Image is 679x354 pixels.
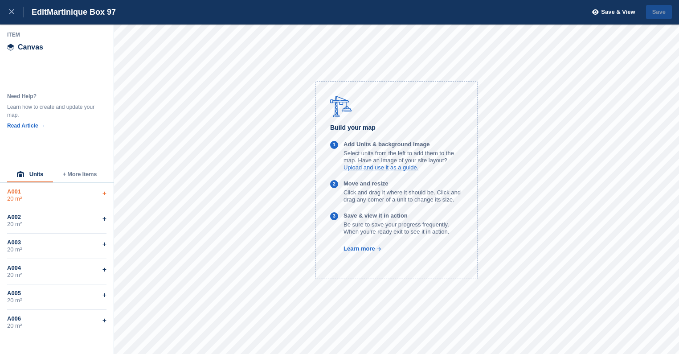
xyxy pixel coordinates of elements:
div: + [102,290,106,300]
div: A00520 m²+ [7,284,106,310]
a: Read Article → [7,123,45,129]
p: Save & view it in action [344,212,463,219]
div: Learn how to create and update your map. [7,103,96,119]
div: + [102,239,106,250]
button: + More Items [53,167,106,182]
div: A00320 m²+ [7,234,106,259]
a: Upload and use it as a guide. [344,164,418,171]
div: A005 [7,290,106,297]
span: Canvas [18,44,43,51]
div: A001 [7,188,106,195]
div: + [102,315,106,326]
div: 20 m² [7,195,106,202]
div: 1 [333,141,335,149]
div: 2 [333,181,335,188]
img: canvas-icn.9d1aba5b.svg [7,44,14,51]
div: A004 [7,264,106,272]
p: Move and resize [344,180,463,187]
div: A002 [7,214,106,221]
div: Item [7,31,107,38]
div: 3 [333,213,335,220]
p: Be sure to save your progress frequently. When you're ready exit to see it in action. [344,221,463,235]
button: Units [7,167,53,182]
h6: Build your map [330,123,463,133]
p: Click and drag it where it should be. Click and drag any corner of a unit to change its size. [344,189,463,203]
button: Save & View [587,5,635,20]
div: A003 [7,239,106,246]
div: 20 m² [7,272,106,279]
div: Edit Martinique Box 97 [24,7,116,17]
a: Learn more [330,245,381,252]
div: + [102,264,106,275]
div: 20 m² [7,246,106,253]
span: Save & View [601,8,635,16]
div: 20 m² [7,297,106,304]
div: 20 m² [7,221,106,228]
div: + [102,188,106,199]
div: A00120 m²+ [7,183,106,208]
div: 20 m² [7,322,106,329]
div: A00420 m²+ [7,259,106,284]
div: Need Help? [7,92,96,100]
p: Add Units & background image [344,141,463,148]
div: + [102,214,106,224]
div: A00620 m²+ [7,310,106,335]
button: Save [646,5,672,20]
div: A00220 m²+ [7,208,106,234]
p: Select units from the left to add them to the map. Have an image of your site layout? [344,150,463,164]
div: A006 [7,315,106,322]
